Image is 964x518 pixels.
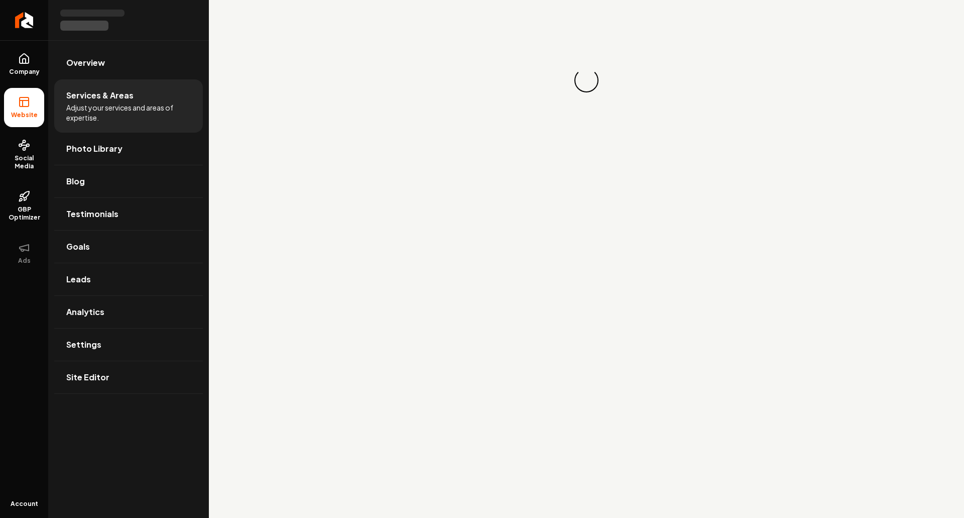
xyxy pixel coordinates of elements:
a: Leads [54,263,203,295]
span: Photo Library [66,143,123,155]
a: GBP Optimizer [4,182,44,230]
span: GBP Optimizer [4,205,44,222]
button: Ads [4,234,44,273]
a: Company [4,45,44,84]
span: Social Media [4,154,44,170]
a: Site Editor [54,361,203,393]
span: Ads [14,257,35,265]
span: Overview [66,57,105,69]
div: Loading [574,68,598,92]
span: Testimonials [66,208,118,220]
a: Blog [54,165,203,197]
span: Settings [66,339,101,351]
a: Social Media [4,131,44,178]
span: Company [5,68,44,76]
img: Rebolt Logo [15,12,34,28]
span: Analytics [66,306,104,318]
a: Analytics [54,296,203,328]
span: Adjust your services and areas of expertise. [66,102,191,123]
span: Blog [66,175,85,187]
span: Leads [66,273,91,285]
a: Settings [54,329,203,361]
span: Goals [66,241,90,253]
span: Website [7,111,42,119]
span: Services & Areas [66,89,134,101]
a: Overview [54,47,203,79]
a: Goals [54,231,203,263]
a: Testimonials [54,198,203,230]
a: Photo Library [54,133,203,165]
span: Site Editor [66,371,109,383]
span: Account [11,500,38,508]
